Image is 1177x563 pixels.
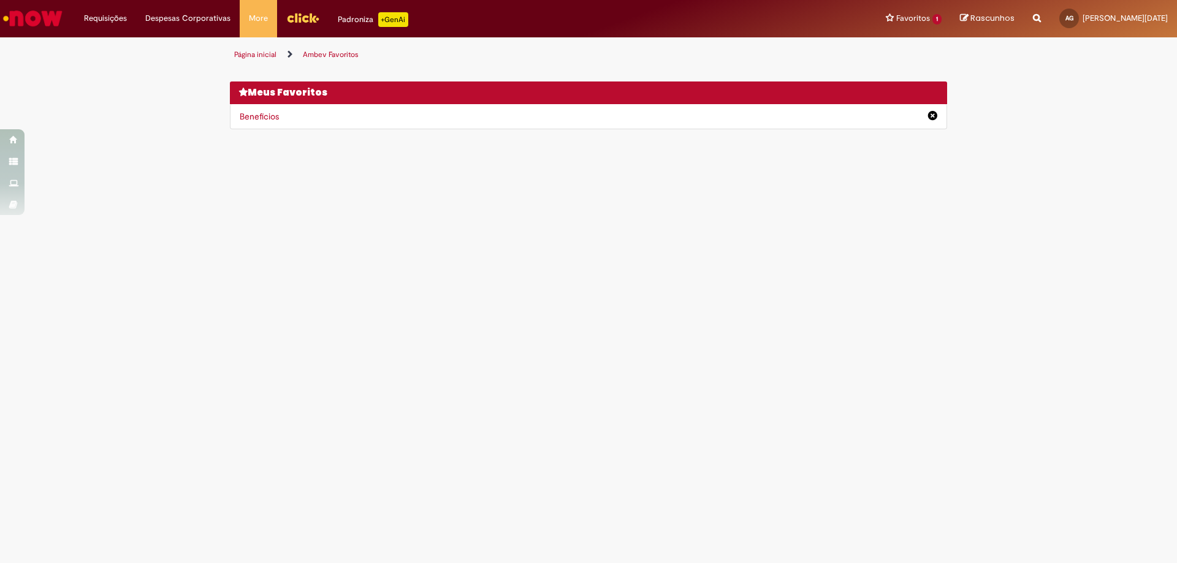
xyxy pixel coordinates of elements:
a: Benefícios [240,111,279,122]
span: Meus Favoritos [248,86,327,99]
div: Padroniza [338,12,408,27]
ul: Trilhas de página [230,43,947,66]
span: [PERSON_NAME][DATE] [1083,13,1168,23]
p: +GenAi [378,12,408,27]
span: Favoritos [896,12,930,25]
span: More [249,12,268,25]
span: 1 [932,14,942,25]
a: Página inicial [234,50,276,59]
img: ServiceNow [1,6,64,31]
span: Rascunhos [970,12,1015,24]
img: click_logo_yellow_360x200.png [286,9,319,27]
a: Rascunhos [960,13,1015,25]
span: Requisições [84,12,127,25]
span: Despesas Corporativas [145,12,230,25]
a: Ambev Favoritos [303,50,359,59]
span: AG [1065,14,1073,22]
